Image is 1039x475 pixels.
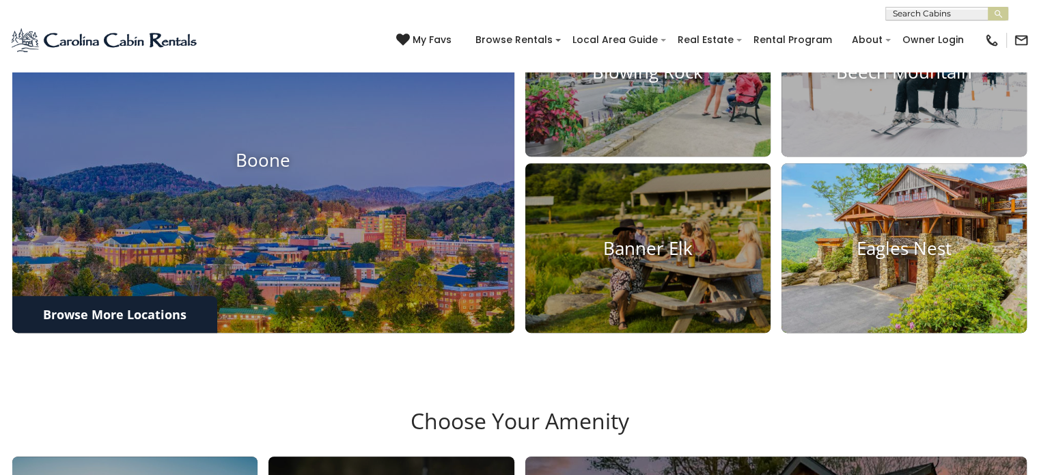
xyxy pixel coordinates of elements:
[1014,33,1029,48] img: mail-regular-black.png
[896,29,971,51] a: Owner Login
[396,33,455,48] a: My Favs
[781,61,1027,82] h4: Beech Mountain
[413,33,452,47] span: My Favs
[525,61,771,82] h4: Blowing Rock
[10,27,199,54] img: Blue-2.png
[747,29,839,51] a: Rental Program
[781,163,1027,333] a: Eagles Nest
[10,408,1029,456] h3: Choose Your Amenity
[845,29,889,51] a: About
[781,238,1027,259] h4: Eagles Nest
[671,29,740,51] a: Real Estate
[566,29,665,51] a: Local Area Guide
[525,163,771,333] a: Banner Elk
[12,149,514,170] h4: Boone
[984,33,999,48] img: phone-regular-black.png
[12,296,217,333] a: Browse More Locations
[525,238,771,259] h4: Banner Elk
[469,29,559,51] a: Browse Rentals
